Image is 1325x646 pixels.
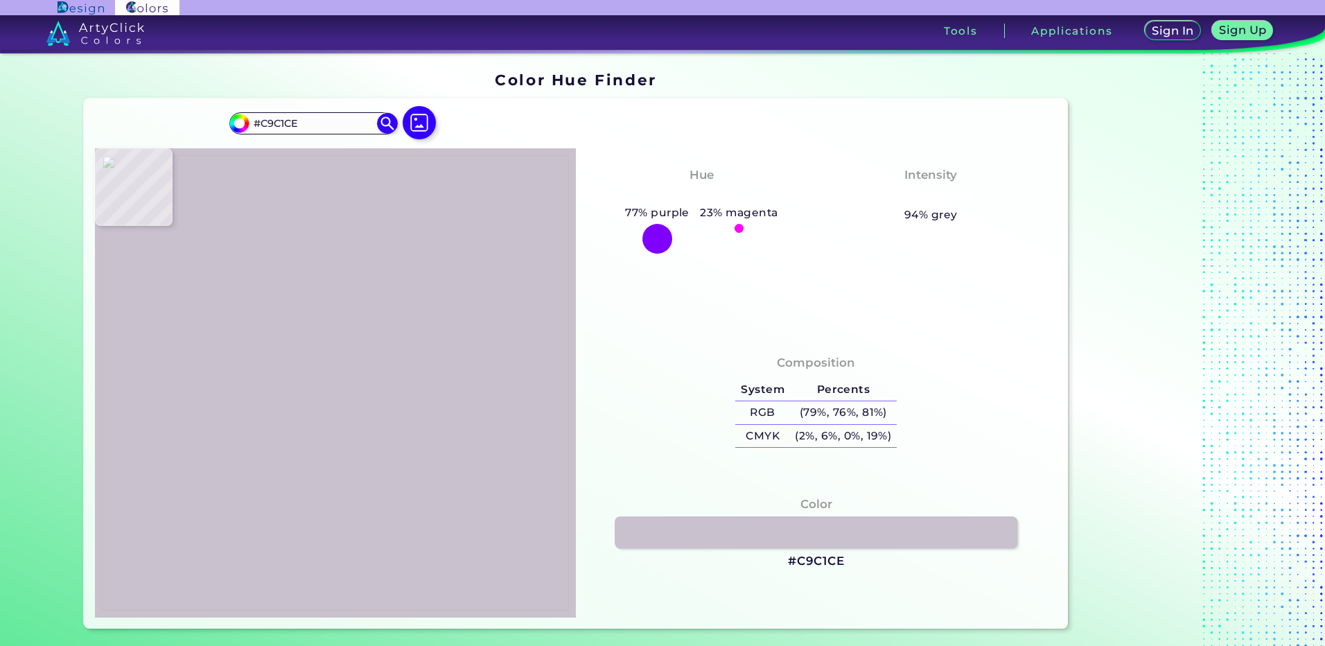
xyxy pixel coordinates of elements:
h5: 94% grey [904,206,958,224]
h5: (2%, 6%, 0%, 19%) [790,425,897,448]
h1: Color Hue Finder [495,69,656,90]
h5: (79%, 76%, 81%) [790,401,897,424]
img: ArtyClick Design logo [58,1,104,15]
h5: 23% magenta [695,204,784,222]
h4: Hue [690,165,714,185]
h4: Composition [777,353,855,373]
h3: Almost None [882,187,980,204]
input: type color.. [249,114,378,133]
h3: Pinkish Purple [647,187,756,204]
img: icon picture [403,106,436,139]
h5: Sign In [1154,26,1191,36]
h3: Tools [944,26,978,36]
h3: #C9C1CE [788,553,845,570]
h5: CMYK [735,425,789,448]
h5: System [735,378,789,401]
img: b9360464-c4e7-45a8-b1aa-1bc6385cd2f2 [102,155,569,611]
a: Sign In [1148,22,1199,40]
h3: Applications [1031,26,1112,36]
a: Sign Up [1216,22,1270,40]
h5: Sign Up [1221,25,1264,35]
h4: Color [800,494,832,514]
h5: Percents [790,378,897,401]
h4: Intensity [904,165,957,185]
img: icon search [377,113,398,134]
h5: RGB [735,401,789,424]
img: logo_artyclick_colors_white.svg [46,21,144,46]
h5: 77% purple [620,204,695,222]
